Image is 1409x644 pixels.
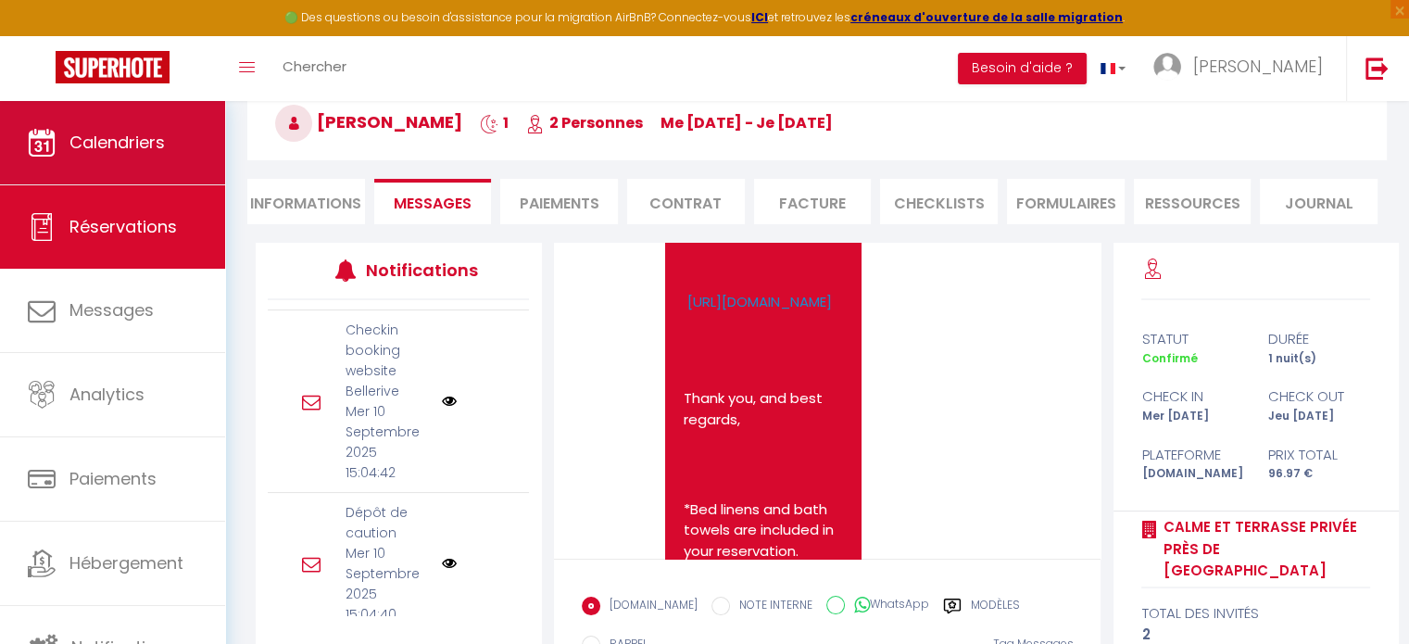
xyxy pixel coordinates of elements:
p: Thank you, and best regards, [684,388,843,451]
div: statut [1129,328,1256,350]
span: Réservations [69,215,177,238]
p: Mer 10 Septembre 2025 15:04:40 [346,543,430,625]
span: 1 [480,112,509,133]
li: Paiements [500,179,618,224]
a: créneaux d'ouverture de la salle migration [850,9,1123,25]
a: Calme et terrasse privée près de [GEOGRAPHIC_DATA] [1156,516,1370,582]
li: Facture [754,179,872,224]
div: Jeu [DATE] [1256,408,1383,425]
h3: Notifications [366,249,475,291]
div: total des invités [1141,602,1370,625]
a: [URL][DOMAIN_NAME] [687,292,832,311]
p: Checkin booking website Bellerive [346,320,430,401]
p: *Bed linens and bath towels are included in your reservation. [684,499,843,562]
li: Informations [247,179,365,224]
a: ICI [751,9,768,25]
span: 2 Personnes [526,112,643,133]
div: durée [1256,328,1383,350]
a: ... [PERSON_NAME] [1139,36,1346,101]
p: Mer 10 Septembre 2025 15:04:42 [346,401,430,483]
span: [PERSON_NAME] [275,110,462,133]
span: [PERSON_NAME] [1193,55,1323,78]
li: Contrat [627,179,745,224]
a: Chercher [269,36,360,101]
div: check out [1256,385,1383,408]
span: me [DATE] - je [DATE] [660,112,833,133]
label: [DOMAIN_NAME] [600,597,698,617]
button: Besoin d'aide ? [958,53,1087,84]
span: Messages [394,193,472,214]
div: [DOMAIN_NAME] [1129,465,1256,483]
p: Dépôt de caution [346,502,430,543]
div: 96.97 € [1256,465,1383,483]
li: Journal [1260,179,1378,224]
span: Paiements [69,467,157,490]
div: Plateforme [1129,444,1256,466]
span: Messages [69,298,154,322]
img: NO IMAGE [442,556,457,571]
img: logout [1365,57,1389,80]
img: NO IMAGE [442,394,457,409]
span: Calendriers [69,131,165,154]
li: Ressources [1134,179,1252,224]
label: WhatsApp [845,596,929,616]
div: Prix total [1256,444,1383,466]
li: CHECKLISTS [880,179,998,224]
div: Mer [DATE] [1129,408,1256,425]
label: Modèles [971,597,1020,620]
img: Super Booking [56,51,170,83]
div: check in [1129,385,1256,408]
span: Hébergement [69,551,183,575]
img: ... [1153,53,1181,81]
span: Chercher [283,57,346,76]
span: Confirmé [1141,350,1197,366]
span: Analytics [69,383,145,406]
div: 1 nuit(s) [1256,350,1383,368]
li: FORMULAIRES [1007,179,1125,224]
label: NOTE INTERNE [730,597,812,617]
button: Ouvrir le widget de chat LiveChat [15,7,70,63]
